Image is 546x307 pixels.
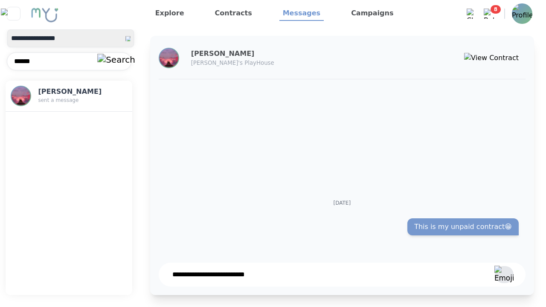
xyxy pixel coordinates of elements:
span: This is my unpaid contract😁 [414,222,512,232]
button: Profile[PERSON_NAME]sent a message [6,81,132,112]
h3: [PERSON_NAME] [191,49,351,59]
img: Search [97,54,135,67]
img: Chat [467,9,477,19]
img: Profile [160,49,178,67]
p: sent a message [38,97,107,104]
h3: [PERSON_NAME] [38,87,107,97]
img: Profile [12,87,30,105]
a: Explore [152,6,188,21]
p: [PERSON_NAME]'s PlayHouse [191,59,351,67]
img: View Contract [464,53,519,63]
img: Close sidebar [1,9,26,19]
img: Bell [484,9,494,19]
img: Profile [512,3,532,24]
a: Contracts [212,6,256,21]
a: Campaigns [348,6,397,21]
span: 8 [491,5,501,14]
p: [DATE] [166,200,519,206]
img: Emoji [494,266,514,284]
a: Messages [279,6,324,21]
